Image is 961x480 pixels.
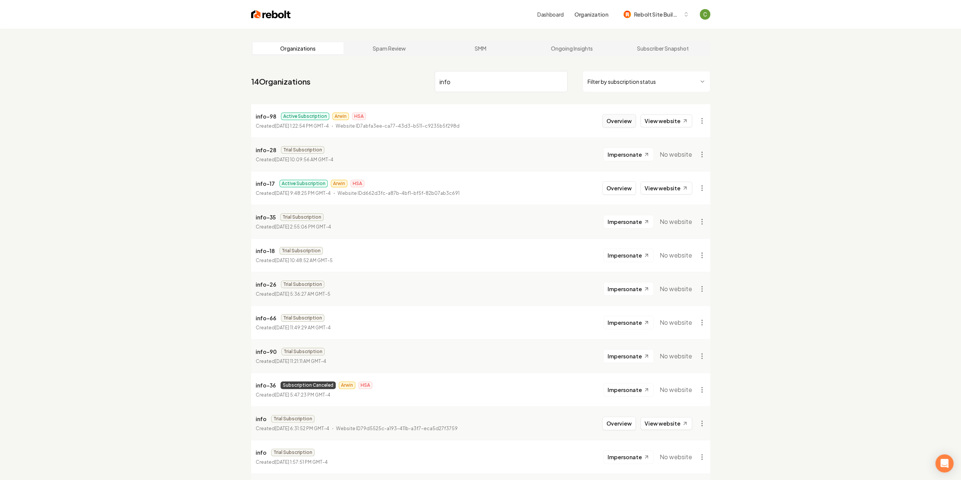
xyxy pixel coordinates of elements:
[256,112,276,121] p: info-98
[256,280,276,289] p: info-26
[251,9,291,20] img: Rebolt Logo
[603,282,654,296] button: Impersonate
[279,180,328,187] span: Active Subscription
[608,319,642,326] span: Impersonate
[275,392,330,398] time: [DATE] 5:47:23 PM GMT-4
[603,148,654,161] button: Impersonate
[256,257,333,264] p: Created
[281,113,329,120] span: Active Subscription
[256,425,329,432] p: Created
[271,449,315,456] span: Trial Subscription
[275,459,328,465] time: [DATE] 1:57:51 PM GMT-4
[660,284,692,293] span: No website
[350,180,364,187] span: HSA
[358,381,372,389] span: HSA
[344,42,435,54] a: Spam Review
[700,9,710,20] img: Candela Corradin
[603,316,654,329] button: Impersonate
[275,358,326,364] time: [DATE] 11:21:11 AM GMT-4
[275,325,331,330] time: [DATE] 11:49:29 AM GMT-4
[608,151,642,158] span: Impersonate
[256,179,275,188] p: info-17
[275,224,331,230] time: [DATE] 2:55:06 PM GMT-4
[281,146,324,154] span: Trial Subscription
[275,426,329,431] time: [DATE] 6:31:52 PM GMT-4
[336,425,458,432] p: Website ID 79d5525c-a193-411b-a3f7-eca5d27f3759
[275,291,330,297] time: [DATE] 5:36:27 AM GMT-5
[279,247,323,255] span: Trial Subscription
[251,76,310,87] a: 14Organizations
[608,386,642,394] span: Impersonate
[256,458,328,466] p: Created
[256,391,330,399] p: Created
[281,348,325,355] span: Trial Subscription
[253,42,344,54] a: Organizations
[256,448,267,457] p: info
[275,190,331,196] time: [DATE] 9:48:25 PM GMT-4
[602,181,636,195] button: Overview
[617,42,709,54] a: Subscriber Snapshot
[603,450,654,464] button: Impersonate
[256,190,331,197] p: Created
[700,9,710,20] button: Open user button
[281,281,324,288] span: Trial Subscription
[256,213,276,222] p: info-35
[603,383,654,397] button: Impersonate
[256,414,267,423] p: info
[660,150,692,159] span: No website
[603,248,654,262] button: Impersonate
[281,314,324,322] span: Trial Subscription
[338,190,460,197] p: Website ID d662d3fc-a87b-4bf1-bf5f-82b07ab3c691
[271,415,315,423] span: Trial Subscription
[526,42,617,54] a: Ongoing Insights
[537,11,564,18] a: Dashboard
[660,251,692,260] span: No website
[608,352,642,360] span: Impersonate
[603,215,654,228] button: Impersonate
[331,180,347,187] span: Arwin
[280,213,324,221] span: Trial Subscription
[935,454,953,472] div: Open Intercom Messenger
[256,313,276,323] p: info-66
[608,218,642,225] span: Impersonate
[640,114,692,127] a: View website
[603,349,654,363] button: Impersonate
[256,347,277,356] p: info-90
[660,352,692,361] span: No website
[275,123,329,129] time: [DATE] 1:22:54 PM GMT-4
[256,246,275,255] p: info-18
[660,318,692,327] span: No website
[256,122,329,130] p: Created
[352,113,366,120] span: HSA
[602,417,636,430] button: Overview
[275,157,333,162] time: [DATE] 10:09:56 AM GMT-4
[256,324,331,332] p: Created
[634,11,680,19] span: Rebolt Site Builder
[256,145,276,154] p: info-28
[608,453,642,461] span: Impersonate
[660,217,692,226] span: No website
[336,122,460,130] p: Website ID 7abfa3ee-ca77-43d3-b511-c9235b5f298d
[281,381,336,389] span: Subscription Canceled
[435,42,526,54] a: SMM
[660,385,692,394] span: No website
[570,8,613,21] button: Organization
[256,156,333,164] p: Created
[623,11,631,18] img: Rebolt Site Builder
[256,381,276,390] p: info-36
[640,417,692,430] a: View website
[608,285,642,293] span: Impersonate
[435,71,568,92] input: Search by name or ID
[256,358,326,365] p: Created
[256,290,330,298] p: Created
[332,113,349,120] span: Arwin
[339,381,355,389] span: Arwin
[608,252,642,259] span: Impersonate
[602,114,636,128] button: Overview
[256,223,331,231] p: Created
[660,452,692,461] span: No website
[275,258,333,263] time: [DATE] 10:48:52 AM GMT-5
[640,182,692,194] a: View website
